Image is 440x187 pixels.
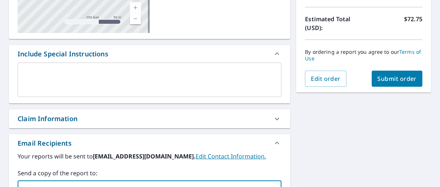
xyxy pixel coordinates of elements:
[18,169,281,177] label: Send a copy of the report to:
[196,152,266,160] a: EditContactInfo
[404,15,422,32] p: $72.75
[130,13,141,24] a: Current Level 17, Zoom Out
[18,152,281,161] label: Your reports will be sent to
[9,45,290,63] div: Include Special Instructions
[305,71,346,87] button: Edit order
[130,2,141,13] a: Current Level 17, Zoom In
[311,75,341,83] span: Edit order
[305,49,422,62] p: By ordering a report you agree to our
[9,134,290,152] div: Email Recipients
[18,114,77,124] div: Claim Information
[372,71,423,87] button: Submit order
[305,48,421,62] a: Terms of Use
[378,75,417,83] span: Submit order
[18,138,72,148] div: Email Recipients
[93,152,196,160] b: [EMAIL_ADDRESS][DOMAIN_NAME].
[305,15,364,32] p: Estimated Total (USD):
[18,49,108,59] div: Include Special Instructions
[9,109,290,128] div: Claim Information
